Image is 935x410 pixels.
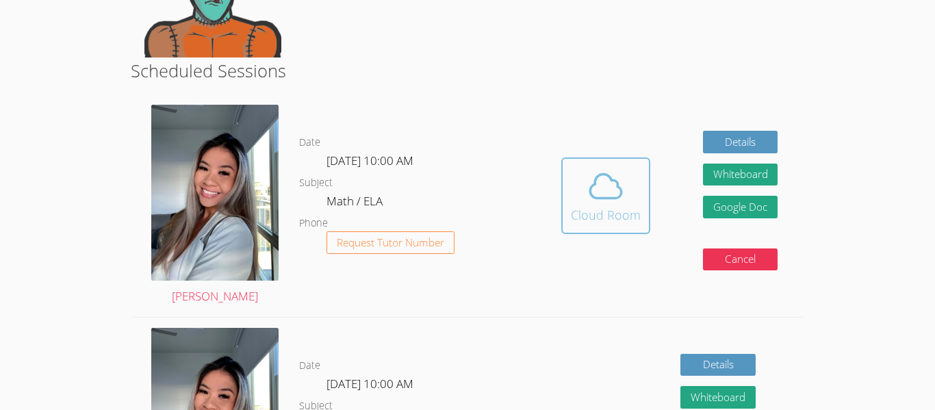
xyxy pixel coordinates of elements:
div: Cloud Room [571,205,641,225]
button: Request Tutor Number [326,231,454,254]
img: avatar.png [151,105,279,281]
dt: Date [299,134,320,151]
h2: Scheduled Sessions [131,57,804,84]
dt: Date [299,357,320,374]
span: [DATE] 10:00 AM [326,153,413,168]
a: Google Doc [703,196,778,218]
span: Request Tutor Number [337,238,444,248]
a: [PERSON_NAME] [151,105,279,307]
dt: Subject [299,175,333,192]
a: Details [680,354,756,376]
button: Cloud Room [561,157,650,234]
a: Details [703,131,778,153]
button: Whiteboard [703,164,778,186]
span: [DATE] 10:00 AM [326,376,413,392]
dd: Math / ELA [326,192,385,215]
dt: Phone [299,215,328,232]
button: Whiteboard [680,386,756,409]
button: Cancel [703,248,778,271]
